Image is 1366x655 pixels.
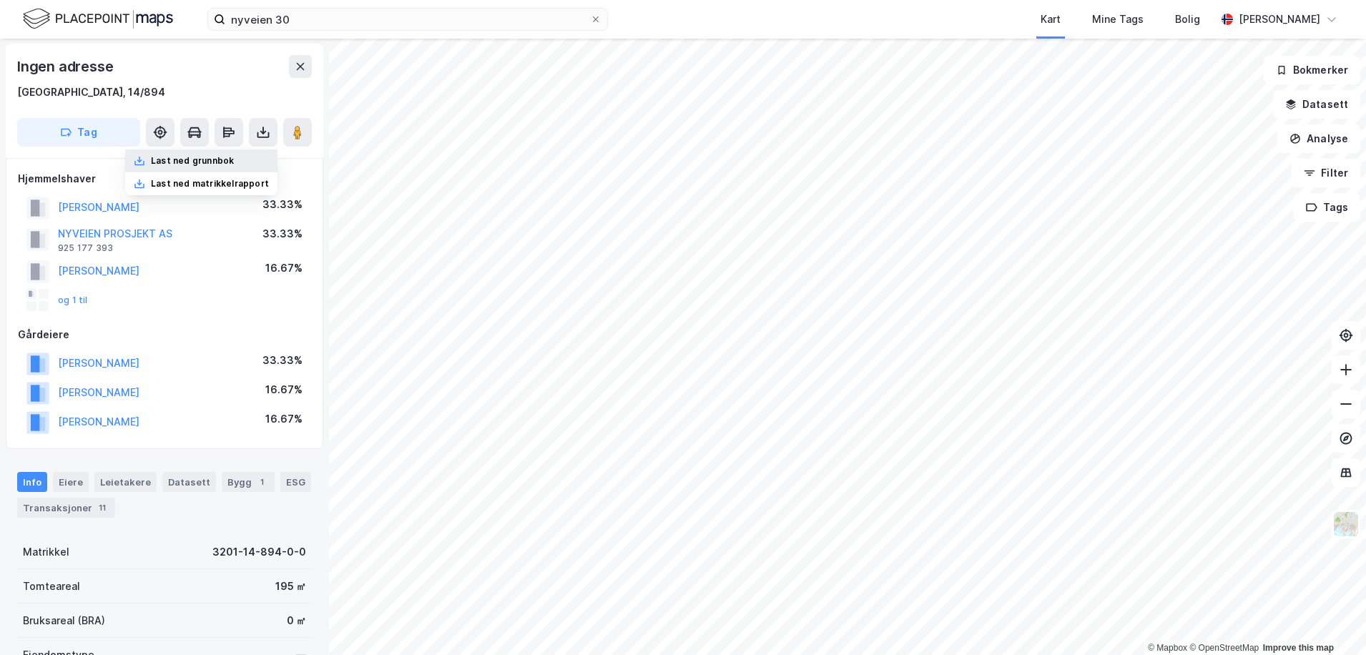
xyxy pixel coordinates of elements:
img: logo.f888ab2527a4732fd821a326f86c7f29.svg [23,6,173,31]
div: Bruksareal (BRA) [23,612,105,629]
div: 33.33% [262,352,303,369]
div: Eiere [53,472,89,492]
div: Matrikkel [23,543,69,561]
div: Bygg [222,472,275,492]
div: [GEOGRAPHIC_DATA], 14/894 [17,84,165,101]
button: Analyse [1277,124,1360,153]
a: Mapbox [1148,643,1187,653]
div: Ingen adresse [17,55,116,78]
iframe: Chat Widget [1294,586,1366,655]
button: Filter [1292,159,1360,187]
div: 195 ㎡ [275,578,306,595]
div: Last ned grunnbok [151,155,234,167]
div: Info [17,472,47,492]
div: 0 ㎡ [287,612,306,629]
div: Kart [1041,11,1061,28]
div: Datasett [162,472,216,492]
div: 33.33% [262,196,303,213]
div: Last ned matrikkelrapport [151,178,269,189]
img: Z [1332,511,1360,538]
div: Transaksjoner [17,498,115,518]
div: Hjemmelshaver [18,170,311,187]
div: 1 [255,475,269,489]
button: Bokmerker [1264,56,1360,84]
button: Tags [1294,193,1360,222]
div: Bolig [1175,11,1200,28]
button: Datasett [1273,90,1360,119]
div: Gårdeiere [18,326,311,343]
div: Leietakere [94,472,157,492]
div: ESG [280,472,311,492]
div: 3201-14-894-0-0 [212,543,306,561]
div: Mine Tags [1092,11,1144,28]
input: Søk på adresse, matrikkel, gårdeiere, leietakere eller personer [225,9,590,30]
div: 16.67% [265,260,303,277]
button: Tag [17,118,140,147]
div: 33.33% [262,225,303,242]
div: 925 177 393 [58,242,113,254]
div: 16.67% [265,381,303,398]
div: Tomteareal [23,578,80,595]
a: OpenStreetMap [1189,643,1259,653]
div: 16.67% [265,410,303,428]
div: [PERSON_NAME] [1239,11,1320,28]
div: 11 [95,501,109,515]
a: Improve this map [1263,643,1334,653]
